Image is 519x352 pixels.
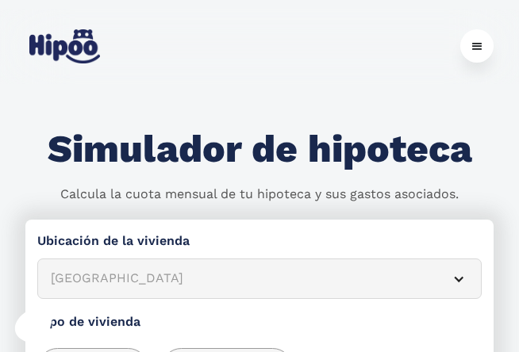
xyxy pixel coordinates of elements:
[60,185,459,203] p: Calcula la cuota mensual de tu hipoteca y sus gastos asociados.
[48,128,472,170] h1: Simulador de hipoteca
[460,29,494,63] div: menu
[37,231,482,251] label: Ubicación de la vivienda
[25,23,103,70] a: home
[37,258,482,299] article: [GEOGRAPHIC_DATA]
[51,269,430,289] div: [GEOGRAPHIC_DATA]
[37,312,482,332] label: Tipo de vivienda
